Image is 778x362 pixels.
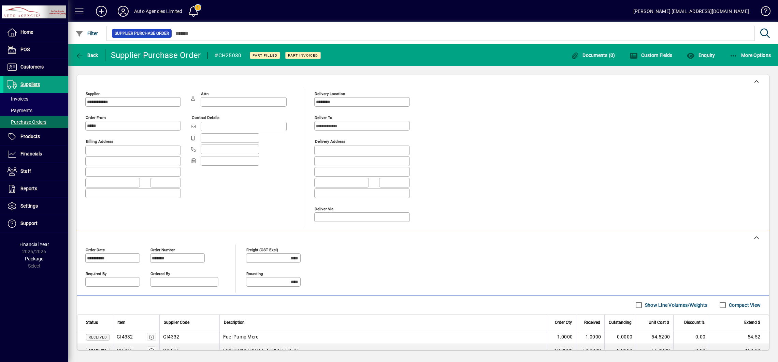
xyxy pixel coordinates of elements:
[89,349,107,353] span: Received
[20,29,33,35] span: Home
[215,50,241,61] div: #CH25030
[20,151,42,156] span: Financials
[159,344,219,358] td: GI6015
[628,49,674,61] button: Custom Fields
[223,333,259,340] span: Fuel Pump Merc
[111,50,201,61] div: Supplier Purchase Order
[20,81,40,87] span: Suppliers
[117,347,133,354] div: GI6015
[115,30,169,37] span: Supplier Purchase Order
[68,49,106,61] app-page-header-button: Back
[728,49,773,61] button: More Options
[20,168,31,174] span: Staff
[75,31,98,36] span: Filter
[20,64,44,70] span: Customers
[630,52,673,58] span: Custom Fields
[555,319,572,326] span: Order Qty
[3,128,68,145] a: Products
[89,335,107,339] span: Received
[3,180,68,197] a: Reports
[3,41,68,58] a: POS
[604,344,636,358] td: 0.0000
[576,330,604,344] td: 1.0000
[224,319,245,326] span: Description
[744,319,760,326] span: Extend $
[730,52,771,58] span: More Options
[3,198,68,215] a: Settings
[20,186,37,191] span: Reports
[756,1,769,24] a: Knowledge Base
[86,271,106,276] mat-label: Required by
[584,319,600,326] span: Received
[117,333,133,340] div: GI4332
[246,271,263,276] mat-label: Rounding
[159,330,219,344] td: GI4332
[7,108,32,113] span: Payments
[20,203,38,209] span: Settings
[201,91,208,96] mat-label: Attn
[19,242,49,247] span: Financial Year
[164,319,189,326] span: Supplier Code
[315,91,345,96] mat-label: Delivery Location
[86,247,105,252] mat-label: Order date
[86,91,100,96] mat-label: Supplier
[25,256,43,261] span: Package
[3,215,68,232] a: Support
[649,319,669,326] span: Unit Cost $
[3,105,68,116] a: Payments
[150,271,170,276] mat-label: Ordered by
[74,27,100,40] button: Filter
[636,344,673,358] td: 15.8200
[673,330,709,344] td: 0.00
[3,146,68,163] a: Financials
[3,24,68,41] a: Home
[223,347,299,354] span: Fuel Pump 12V 2.5-4.5 psi 115L/H
[75,52,98,58] span: Back
[20,221,38,226] span: Support
[569,49,617,61] button: Documents (0)
[644,302,707,308] label: Show Line Volumes/Weights
[3,93,68,105] a: Invoices
[3,116,68,128] a: Purchase Orders
[246,247,278,252] mat-label: Freight (GST excl)
[633,6,749,17] div: [PERSON_NAME] [EMAIL_ADDRESS][DOMAIN_NAME]
[150,247,175,252] mat-label: Order number
[673,344,709,358] td: 0.00
[253,53,277,58] span: Part Filled
[548,344,576,358] td: 10.0000
[315,115,332,120] mat-label: Deliver To
[684,319,705,326] span: Discount %
[86,319,98,326] span: Status
[609,319,632,326] span: Outstanding
[687,52,715,58] span: Enquiry
[3,59,68,76] a: Customers
[288,53,318,58] span: Part Invoiced
[112,5,134,17] button: Profile
[576,344,604,358] td: 10.0000
[315,206,333,211] mat-label: Deliver via
[86,115,106,120] mat-label: Order from
[685,49,717,61] button: Enquiry
[74,49,100,61] button: Back
[548,330,576,344] td: 1.0000
[709,344,769,358] td: 158.20
[134,6,183,17] div: Auto Agencies Limited
[604,330,636,344] td: 0.0000
[90,5,112,17] button: Add
[3,163,68,180] a: Staff
[571,52,615,58] span: Documents (0)
[709,330,769,344] td: 54.52
[117,319,126,326] span: Item
[20,134,40,139] span: Products
[727,302,761,308] label: Compact View
[7,96,28,102] span: Invoices
[20,47,30,52] span: POS
[7,119,46,125] span: Purchase Orders
[636,330,673,344] td: 54.5200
